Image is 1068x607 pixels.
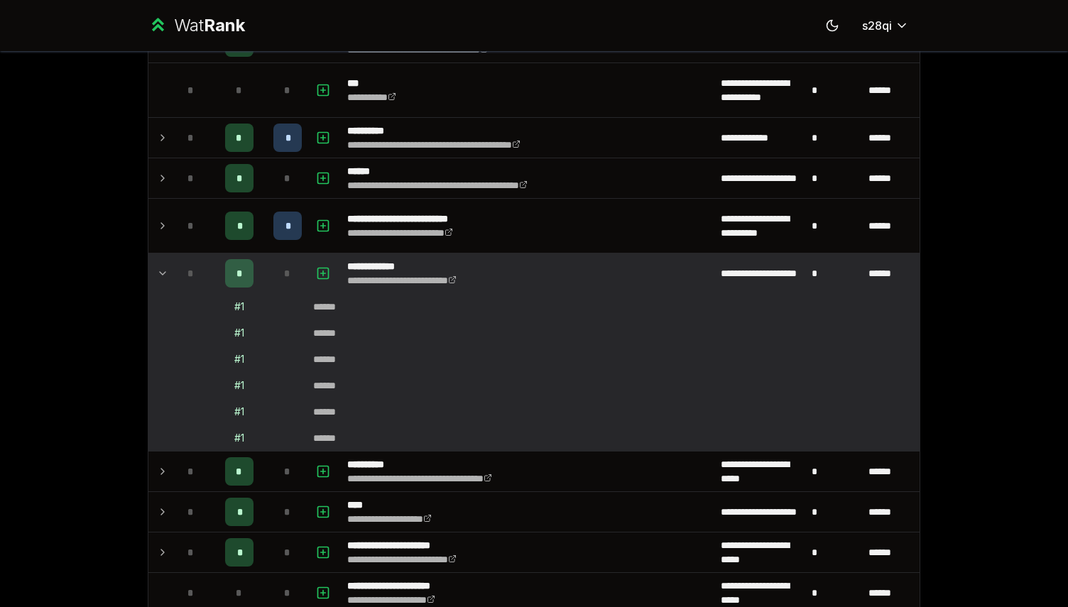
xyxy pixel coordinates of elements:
div: # 1 [234,431,244,445]
div: # 1 [234,405,244,419]
span: s28qi [862,17,892,34]
a: WatRank [148,14,245,37]
div: # 1 [234,378,244,393]
div: # 1 [234,352,244,366]
span: Rank [204,15,245,35]
div: Wat [174,14,245,37]
div: # 1 [234,326,244,340]
button: s28qi [851,13,920,38]
div: # 1 [234,300,244,314]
